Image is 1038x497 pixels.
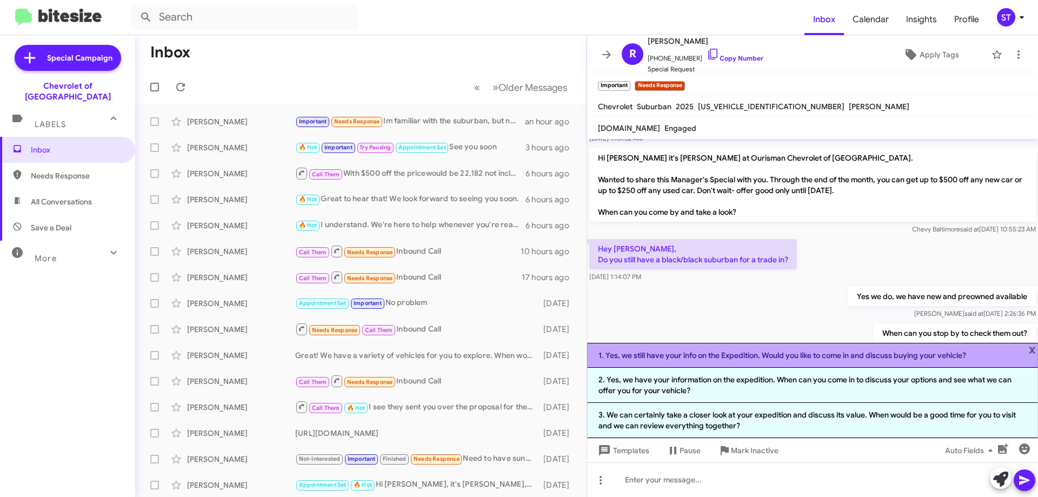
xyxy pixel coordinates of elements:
div: [PERSON_NAME] [187,142,295,153]
input: Search [131,4,358,30]
span: More [35,254,57,263]
button: ST [988,8,1026,26]
span: All Conversations [31,196,92,207]
div: [PERSON_NAME] [187,480,295,491]
span: Inbox [31,144,123,155]
a: Copy Number [707,54,763,62]
span: Call Them [299,379,327,386]
p: Yes we do, we have new and preowned available [848,287,1036,306]
div: [PERSON_NAME] [187,376,295,387]
span: Needs Response [347,379,393,386]
span: Finished [383,455,407,462]
div: [PERSON_NAME] [187,246,295,257]
span: Chevy Baltimore [DATE] 10:55:23 AM [912,225,1036,233]
div: 3 hours ago [525,142,578,153]
div: [PERSON_NAME] [187,272,295,283]
span: Chevrolet [598,102,633,111]
div: 6 hours ago [525,220,578,231]
span: [DATE] 1:14:07 PM [589,273,641,281]
small: Important [598,81,630,91]
div: [DATE] [538,402,578,413]
button: Pause [658,441,709,460]
span: Needs Response [347,275,393,282]
div: [PERSON_NAME] [187,220,295,231]
div: [URL][DOMAIN_NAME] [295,428,538,439]
div: [DATE] [538,428,578,439]
div: [PERSON_NAME] [187,428,295,439]
div: Hi [PERSON_NAME], it's [PERSON_NAME], Internet Director at Ourisman Chevrolet of [GEOGRAPHIC_DATA... [295,479,538,491]
span: Call Them [312,171,340,178]
div: No problem [295,297,538,309]
span: Needs Response [414,455,460,462]
li: 3. We can certainly take a closer look at your expedition and discuss its value. When would be a ... [587,403,1038,438]
span: 🔥 Hot [299,222,317,229]
div: 17 hours ago [522,272,578,283]
div: Im familiar with the suburban, but need a deal to cover negative equity. Do you still have all my... [295,115,525,128]
div: Inbound Call [295,322,538,336]
span: Needs Response [334,118,380,125]
span: x [1029,343,1036,356]
span: 🔥 Hot [299,196,317,203]
div: 6 hours ago [525,168,578,179]
div: [DATE] [538,454,578,465]
span: Special Campaign [47,52,112,63]
div: [PERSON_NAME] [187,168,295,179]
span: said at [964,309,983,317]
span: 🔥 Hot [354,481,372,488]
div: 10 hours ago [521,246,578,257]
div: [PERSON_NAME] [187,350,295,361]
div: [PERSON_NAME] [187,324,295,335]
a: Insights [897,4,946,35]
button: Previous [468,76,487,98]
span: Important [354,300,382,307]
div: Great! We have a variety of vehicles for you to explore. When would you like to visit the dealers... [295,350,538,361]
span: Older Messages [498,82,567,94]
span: said at [960,225,979,233]
div: Great to hear that! We look forward to seeing you soon. [295,193,525,206]
div: [PERSON_NAME] [187,402,295,413]
span: [PERSON_NAME] [DATE] 2:26:36 PM [914,309,1036,317]
span: « [474,81,480,94]
div: [PERSON_NAME] [187,454,295,465]
div: I understand. We're here to help whenever you're ready! [295,219,525,231]
span: Important [324,144,352,151]
span: 2025 [676,102,694,111]
span: [DOMAIN_NAME] [598,123,660,133]
p: Hey [PERSON_NAME], Do you still have a black/black suburban for a trade in? [589,239,797,269]
div: 6 hours ago [525,194,578,205]
div: an hour ago [525,116,578,127]
button: Mark Inactive [709,441,787,460]
li: 1. Yes, we still have your info on the Expedition. Would you like to come in and discuss buying y... [587,343,1038,368]
span: Important [348,455,376,462]
span: Special Request [648,64,763,75]
div: [PERSON_NAME] [187,298,295,309]
span: Save a Deal [31,222,71,233]
div: [DATE] [538,324,578,335]
div: Need to have sunroof sorry [295,453,538,465]
h1: Inbox [150,44,190,61]
span: Call Them [299,275,327,282]
span: [US_VEHICLE_IDENTIFICATION_NUMBER] [698,102,844,111]
div: With $500 off the pricewould be 22,182 not included your tags, taxes and fees [295,167,525,180]
nav: Page navigation example [468,76,574,98]
li: 2. Yes, we have your information on the expedition. When can you come in to discuss your options ... [587,368,1038,403]
a: Calendar [844,4,897,35]
a: Inbox [804,4,844,35]
span: » [493,81,498,94]
span: Try Pausing [360,144,391,151]
span: Auto Fields [945,441,997,460]
span: Appointment Set [299,300,347,307]
div: [PERSON_NAME] [187,194,295,205]
div: Inbound Call [295,270,522,284]
div: Inbound Call [295,374,538,388]
div: See you soon [295,141,525,154]
span: [PERSON_NAME] [648,35,763,48]
span: 🔥 Hot [347,405,365,412]
button: Apply Tags [875,45,986,64]
span: Call Them [299,249,327,256]
span: Apply Tags [920,45,959,64]
small: Needs Response [635,81,684,91]
button: Next [486,76,574,98]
